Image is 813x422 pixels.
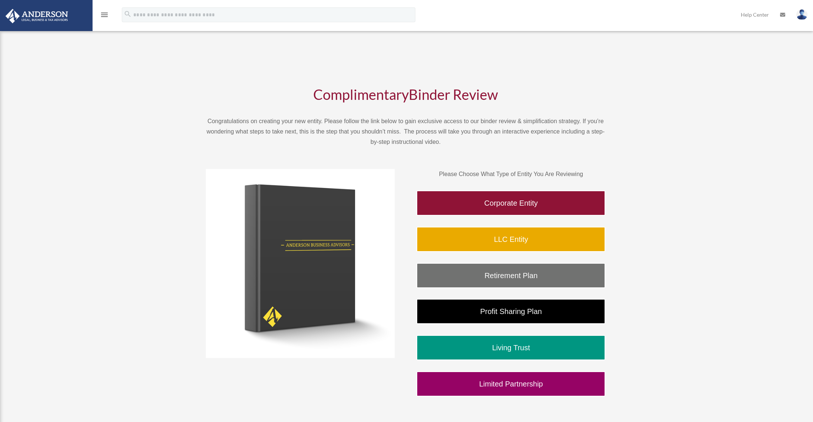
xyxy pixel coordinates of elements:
[416,371,605,396] a: Limited Partnership
[313,86,409,103] span: Complimentary
[124,10,132,18] i: search
[416,299,605,324] a: Profit Sharing Plan
[409,86,498,103] span: Binder Review
[416,190,605,216] a: Corporate Entity
[416,263,605,288] a: Retirement Plan
[416,335,605,360] a: Living Trust
[416,227,605,252] a: LLC Entity
[100,13,109,19] a: menu
[3,9,70,23] img: Anderson Advisors Platinum Portal
[100,10,109,19] i: menu
[206,116,606,147] p: Congratulations on creating your new entity. Please follow the link below to gain exclusive acces...
[796,9,807,20] img: User Pic
[416,169,605,179] p: Please Choose What Type of Entity You Are Reviewing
